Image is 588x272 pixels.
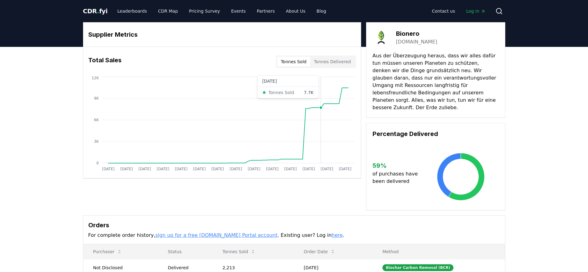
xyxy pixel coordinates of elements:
[184,6,225,17] a: Pricing Survey
[373,52,499,111] p: Aus der Überzeugung heraus, dass wir alles dafür tun müssen unseren Planeten zu schützen, denken ...
[94,118,99,122] tspan: 6K
[373,29,390,46] img: Bionero-logo
[88,232,500,239] p: For complete order history, . Existing user? Log in .
[373,129,499,138] h3: Percentage Delivered
[88,56,122,68] h3: Total Sales
[168,265,208,271] div: Delivered
[120,167,133,171] tspan: [DATE]
[97,7,99,15] span: .
[83,7,108,15] span: CDR fyi
[96,161,99,165] tspan: 0
[88,220,500,230] h3: Orders
[163,249,208,255] p: Status
[277,57,310,67] button: Tonnes Sold
[102,167,115,171] tspan: [DATE]
[427,6,460,17] a: Contact us
[302,167,315,171] tspan: [DATE]
[266,167,278,171] tspan: [DATE]
[373,161,423,170] h3: 59 %
[94,96,99,101] tspan: 9K
[138,167,151,171] tspan: [DATE]
[461,6,490,17] a: Log in
[193,167,206,171] tspan: [DATE]
[226,6,251,17] a: Events
[94,139,99,144] tspan: 3K
[382,264,453,271] div: Biochar Carbon Removal (BCR)
[112,6,331,17] nav: Main
[377,249,500,255] p: Method
[281,6,310,17] a: About Us
[339,167,351,171] tspan: [DATE]
[396,29,437,38] h3: Bionero
[83,7,108,15] a: CDR.fyi
[427,6,490,17] nav: Main
[156,167,169,171] tspan: [DATE]
[320,167,333,171] tspan: [DATE]
[310,57,355,67] button: Tonnes Delivered
[373,170,423,185] p: of purchases have been delivered
[299,245,340,258] button: Order Date
[332,232,343,238] a: here
[91,76,99,80] tspan: 12K
[396,38,437,46] a: [DOMAIN_NAME]
[248,167,260,171] tspan: [DATE]
[153,6,183,17] a: CDR Map
[211,167,224,171] tspan: [DATE]
[88,30,356,39] h3: Supplier Metrics
[218,245,261,258] button: Tonnes Sold
[112,6,152,17] a: Leaderboards
[466,8,485,14] span: Log in
[312,6,331,17] a: Blog
[155,232,277,238] a: sign up for a free [DOMAIN_NAME] Portal account
[88,245,127,258] button: Purchaser
[229,167,242,171] tspan: [DATE]
[284,167,297,171] tspan: [DATE]
[252,6,280,17] a: Partners
[175,167,187,171] tspan: [DATE]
